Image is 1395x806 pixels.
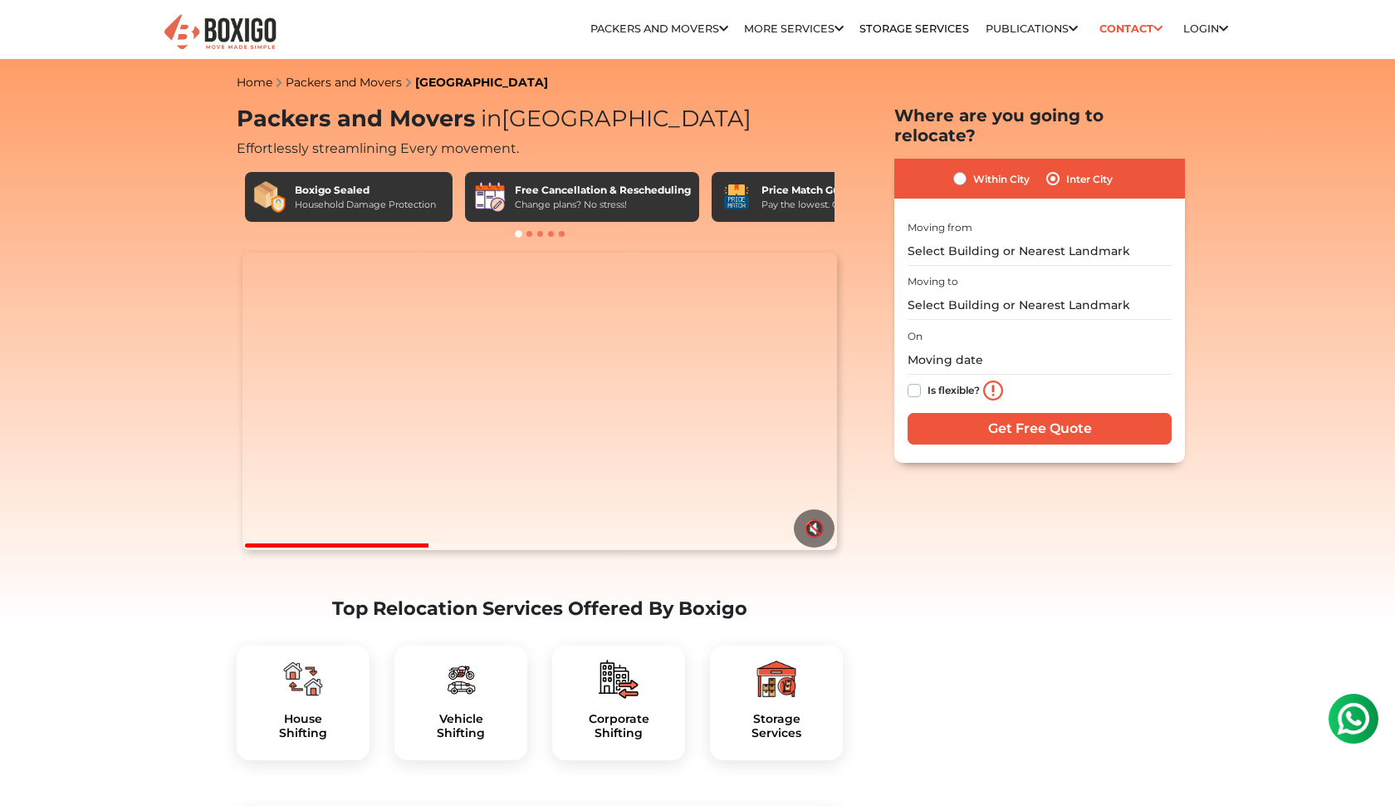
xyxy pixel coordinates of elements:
label: Within City [973,169,1030,189]
a: Packers and Movers [286,75,402,90]
span: Effortlessly streamlining Every movement. [237,140,519,156]
img: Boxigo [162,12,278,53]
label: Inter City [1066,169,1113,189]
a: StorageServices [723,712,830,740]
h2: Where are you going to relocate? [894,106,1185,145]
button: 🔇 [794,509,835,548]
a: VehicleShifting [408,712,514,740]
a: HouseShifting [250,712,356,740]
label: Moving to [908,274,958,289]
a: Packers and Movers [590,22,728,35]
a: Login [1183,22,1228,35]
input: Moving date [908,346,1172,375]
img: Boxigo Sealed [253,180,286,214]
img: boxigo_packers_and_movers_plan [283,659,323,699]
div: Household Damage Protection [295,198,436,212]
img: Price Match Guarantee [720,180,753,214]
div: Free Cancellation & Rescheduling [515,183,691,198]
label: Moving from [908,220,972,235]
h2: Top Relocation Services Offered By Boxigo [237,597,843,620]
img: info [983,381,1003,401]
a: Publications [986,22,1078,35]
div: Boxigo Sealed [295,183,436,198]
a: Home [237,75,272,90]
label: On [908,329,923,344]
a: CorporateShifting [565,712,672,740]
div: Price Match Guarantee [761,183,888,198]
img: whatsapp-icon.svg [17,17,50,50]
span: [GEOGRAPHIC_DATA] [475,105,751,132]
div: Pay the lowest. Guaranteed! [761,198,888,212]
div: Change plans? No stress! [515,198,691,212]
h5: Vehicle Shifting [408,712,514,740]
h1: Packers and Movers [237,106,843,133]
img: boxigo_packers_and_movers_plan [756,659,796,699]
img: boxigo_packers_and_movers_plan [599,659,639,699]
video: Your browser does not support the video tag. [242,253,836,550]
input: Get Free Quote [908,413,1172,445]
span: in [481,105,502,132]
a: Storage Services [859,22,969,35]
h5: Corporate Shifting [565,712,672,740]
img: Free Cancellation & Rescheduling [473,180,507,214]
h5: Storage Services [723,712,830,740]
h5: House Shifting [250,712,356,740]
input: Select Building or Nearest Landmark [908,291,1172,320]
input: Select Building or Nearest Landmark [908,237,1172,266]
a: [GEOGRAPHIC_DATA] [415,75,548,90]
a: More services [744,22,844,35]
label: Is flexible? [928,381,980,398]
img: boxigo_packers_and_movers_plan [441,659,481,699]
a: Contact [1094,16,1167,42]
